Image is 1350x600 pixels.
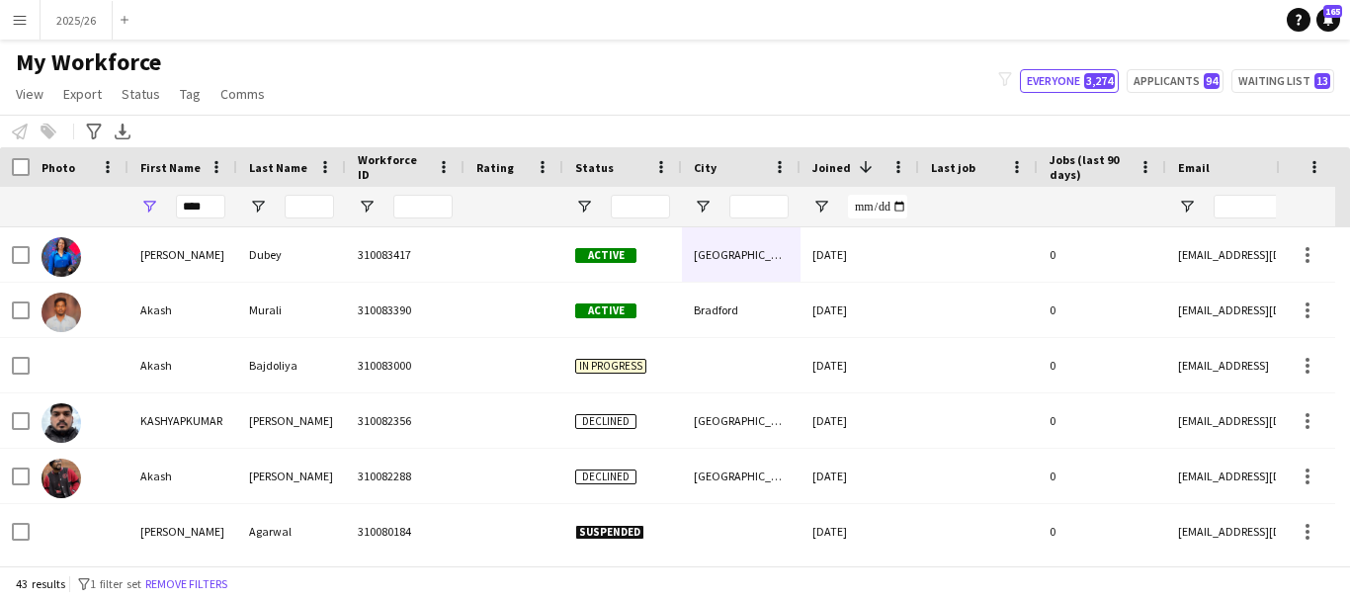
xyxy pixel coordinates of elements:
img: Akash Murali [42,293,81,332]
div: [PERSON_NAME] [237,393,346,448]
input: Last Name Filter Input [285,195,334,218]
a: Comms [212,81,273,107]
span: Status [575,160,614,175]
div: [PERSON_NAME] [128,227,237,282]
app-action-btn: Export XLSX [111,120,134,143]
img: Akash Thorbole [42,459,81,498]
span: Status [122,85,160,103]
a: 165 [1316,8,1340,32]
div: Dubey [237,227,346,282]
div: [DATE] [801,393,919,448]
span: Joined [812,160,851,175]
span: In progress [575,359,646,374]
div: [GEOGRAPHIC_DATA] [682,393,801,448]
button: Open Filter Menu [249,198,267,215]
span: Declined [575,470,636,484]
div: 0 [1038,504,1166,558]
span: 13 [1314,73,1330,89]
button: Open Filter Menu [140,198,158,215]
div: 0 [1038,393,1166,448]
input: Joined Filter Input [848,195,907,218]
div: [DATE] [801,283,919,337]
app-action-btn: Advanced filters [82,120,106,143]
input: City Filter Input [729,195,789,218]
span: Active [575,303,636,318]
div: 310083000 [346,338,464,392]
div: [DATE] [801,504,919,558]
div: Agarwal [237,504,346,558]
input: First Name Filter Input [176,195,225,218]
a: View [8,81,51,107]
button: Waiting list13 [1231,69,1334,93]
span: Email [1178,160,1210,175]
div: [GEOGRAPHIC_DATA] [682,449,801,503]
a: Status [114,81,168,107]
span: 1 filter set [90,576,141,591]
span: Comms [220,85,265,103]
span: Active [575,248,636,263]
span: First Name [140,160,201,175]
a: Export [55,81,110,107]
div: 0 [1038,449,1166,503]
button: Open Filter Menu [694,198,712,215]
span: Workforce ID [358,152,429,182]
button: Everyone3,274 [1020,69,1119,93]
button: Remove filters [141,573,231,595]
button: Open Filter Menu [575,198,593,215]
div: 0 [1038,283,1166,337]
span: My Workforce [16,47,161,77]
div: [DATE] [801,227,919,282]
span: Rating [476,160,514,175]
span: 165 [1323,5,1342,18]
span: Photo [42,160,75,175]
button: Applicants94 [1127,69,1223,93]
input: Status Filter Input [611,195,670,218]
span: Last job [931,160,975,175]
button: Open Filter Menu [1178,198,1196,215]
div: 310083417 [346,227,464,282]
span: Export [63,85,102,103]
div: 310080184 [346,504,464,558]
div: 0 [1038,338,1166,392]
span: View [16,85,43,103]
img: KASHYAPKUMAR Vasoya [42,403,81,443]
div: Bajdoliya [237,338,346,392]
span: 94 [1204,73,1220,89]
div: 0 [1038,227,1166,282]
div: [DATE] [801,449,919,503]
div: [DATE] [801,338,919,392]
a: Tag [172,81,209,107]
div: Akash [128,449,237,503]
span: 3,274 [1084,73,1115,89]
button: Open Filter Menu [358,198,376,215]
div: 310082288 [346,449,464,503]
span: Suspended [575,525,644,540]
div: [PERSON_NAME] [128,504,237,558]
button: 2025/26 [41,1,113,40]
span: Jobs (last 90 days) [1050,152,1131,182]
div: [GEOGRAPHIC_DATA] [682,227,801,282]
img: Kashish Dubey [42,237,81,277]
input: Workforce ID Filter Input [393,195,453,218]
span: City [694,160,717,175]
div: 310083390 [346,283,464,337]
span: Declined [575,414,636,429]
div: KASHYAPKUMAR [128,393,237,448]
div: [PERSON_NAME] [237,449,346,503]
button: Open Filter Menu [812,198,830,215]
div: Murali [237,283,346,337]
div: Akash [128,338,237,392]
div: Bradford [682,283,801,337]
span: Tag [180,85,201,103]
div: 310082356 [346,393,464,448]
div: Akash [128,283,237,337]
span: Last Name [249,160,307,175]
